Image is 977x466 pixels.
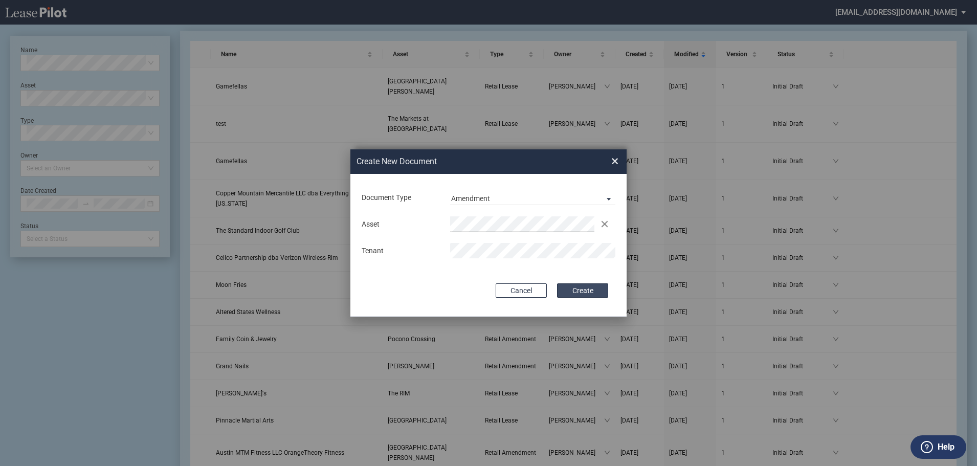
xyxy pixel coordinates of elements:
button: Create [557,283,608,298]
div: Amendment [451,194,490,203]
button: Cancel [496,283,547,298]
div: Asset [356,219,444,230]
div: Document Type [356,193,444,203]
label: Help [938,440,954,454]
span: × [611,153,618,169]
h2: Create New Document [357,156,574,167]
div: Tenant [356,246,444,256]
md-select: Document Type: Amendment [450,190,615,205]
md-dialog: Create New ... [350,149,627,317]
